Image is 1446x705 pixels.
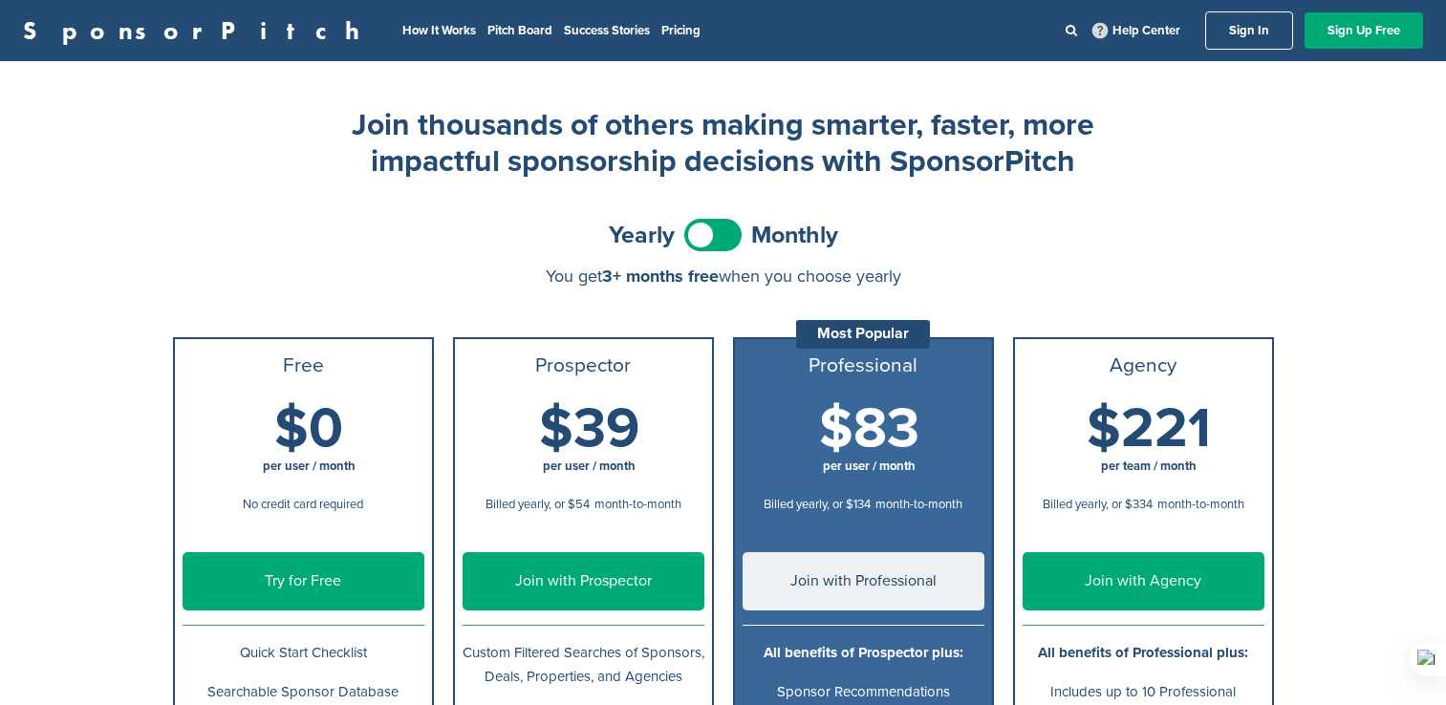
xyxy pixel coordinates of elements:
p: Sponsor Recommendations [743,680,984,704]
span: per team / month [1101,459,1197,474]
a: Join with Agency [1023,552,1264,610]
span: month-to-month [875,497,962,512]
span: Billed yearly, or $54 [486,497,590,512]
a: Help Center [1089,19,1184,42]
span: $83 [819,395,919,462]
span: Billed yearly, or $134 [764,497,871,512]
a: SponsorPitch [23,18,372,43]
span: 3+ months free [602,266,719,287]
a: Pitch Board [487,23,552,38]
span: per user / month [823,459,916,474]
span: month-to-month [594,497,681,512]
a: Success Stories [564,23,650,38]
h3: Prospector [463,354,704,377]
h3: Free [183,354,424,377]
h2: Join thousands of others making smarter, faster, more impactful sponsorship decisions with Sponso... [341,107,1106,181]
span: Monthly [751,224,838,247]
b: All benefits of Prospector plus: [764,644,963,661]
span: per user / month [263,459,356,474]
a: Join with Prospector [463,552,704,610]
span: Billed yearly, or $334 [1043,497,1153,512]
div: You get when you choose yearly [173,267,1274,286]
a: Sign Up Free [1305,12,1423,49]
a: Sign In [1205,11,1293,50]
a: How It Works [402,23,476,38]
h3: Agency [1023,354,1264,377]
p: Searchable Sponsor Database [183,680,424,704]
span: month-to-month [1157,497,1244,512]
span: $221 [1087,395,1211,462]
a: Pricing [661,23,701,38]
a: Try for Free [183,552,424,610]
span: No credit card required [243,497,363,512]
h3: Professional [743,354,984,377]
span: $39 [539,395,639,462]
a: Join with Professional [743,552,984,610]
span: Yearly [609,224,675,247]
b: All benefits of Professional plus: [1038,644,1248,661]
span: $0 [274,395,343,462]
p: Quick Start Checklist [183,641,424,665]
span: per user / month [543,459,636,474]
p: Custom Filtered Searches of Sponsors, Deals, Properties, and Agencies [463,641,704,689]
div: Most Popular [796,320,930,349]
